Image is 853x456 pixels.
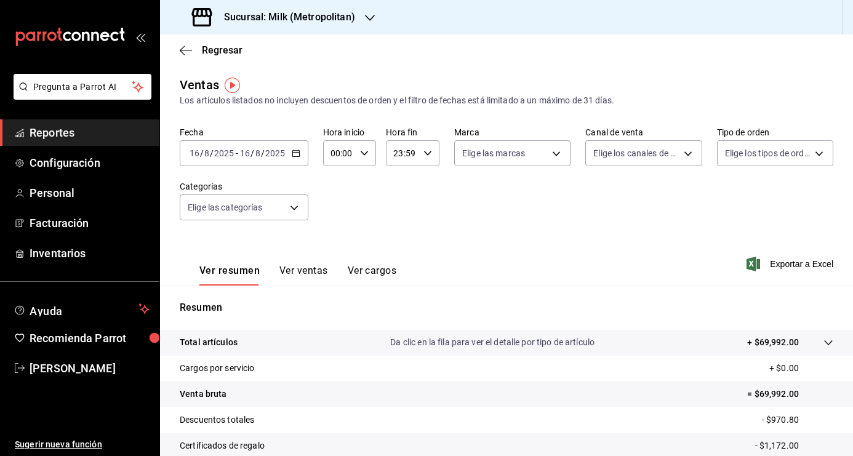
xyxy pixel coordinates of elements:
[199,265,260,286] button: Ver resumen
[225,78,240,93] img: Tooltip marker
[9,89,151,102] a: Pregunta a Parrot AI
[749,257,833,271] button: Exportar a Excel
[180,76,219,94] div: Ventas
[30,360,150,377] span: [PERSON_NAME]
[348,265,397,286] button: Ver cargos
[135,32,145,42] button: open_drawer_menu
[747,336,799,349] p: + $69,992.00
[180,362,255,375] p: Cargos por servicio
[769,362,833,375] p: + $0.00
[14,74,151,100] button: Pregunta a Parrot AI
[386,128,439,137] label: Hora fin
[755,439,833,452] p: - $1,172.00
[214,148,234,158] input: ----
[180,94,833,107] div: Los artículos listados no incluyen descuentos de orden y el filtro de fechas está limitado a un m...
[30,245,150,262] span: Inventarios
[30,154,150,171] span: Configuración
[33,81,132,94] span: Pregunta a Parrot AI
[180,128,308,137] label: Fecha
[180,44,242,56] button: Regresar
[30,330,150,346] span: Recomienda Parrot
[593,147,679,159] span: Elige los canales de venta
[210,148,214,158] span: /
[180,388,226,401] p: Venta bruta
[30,215,150,231] span: Facturación
[200,148,204,158] span: /
[15,438,150,451] span: Sugerir nueva función
[189,148,200,158] input: --
[255,148,261,158] input: --
[462,147,525,159] span: Elige las marcas
[180,414,254,426] p: Descuentos totales
[30,124,150,141] span: Reportes
[717,128,833,137] label: Tipo de orden
[725,147,811,159] span: Elige los tipos de orden
[30,302,134,316] span: Ayuda
[180,300,833,315] p: Resumen
[180,439,265,452] p: Certificados de regalo
[202,44,242,56] span: Regresar
[236,148,238,158] span: -
[199,265,396,286] div: navigation tabs
[323,128,377,137] label: Hora inicio
[180,336,238,349] p: Total artículos
[188,201,263,214] span: Elige las categorías
[279,265,328,286] button: Ver ventas
[214,10,355,25] h3: Sucursal: Milk (Metropolitan)
[762,414,833,426] p: - $970.80
[265,148,286,158] input: ----
[180,182,308,191] label: Categorías
[390,336,595,349] p: Da clic en la fila para ver el detalle por tipo de artículo
[204,148,210,158] input: --
[250,148,254,158] span: /
[747,388,833,401] p: = $69,992.00
[454,128,571,137] label: Marca
[585,128,702,137] label: Canal de venta
[261,148,265,158] span: /
[239,148,250,158] input: --
[30,185,150,201] span: Personal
